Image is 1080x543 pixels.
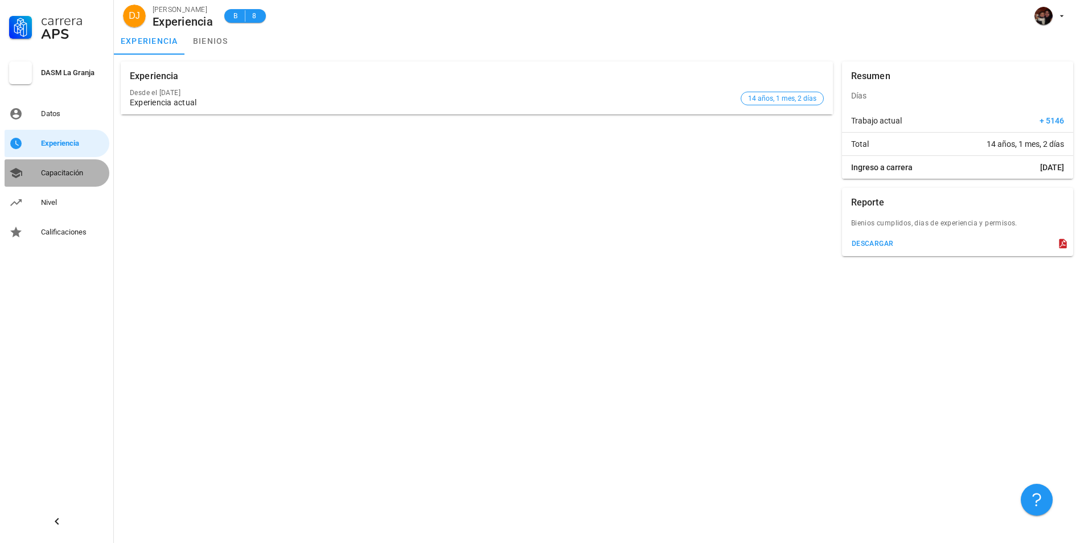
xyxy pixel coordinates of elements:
div: APS [41,27,105,41]
span: DJ [129,5,140,27]
button: descargar [847,236,898,252]
a: Experiencia [5,130,109,157]
div: Días [842,82,1073,109]
div: avatar [123,5,146,27]
span: Ingreso a carrera [851,162,913,173]
a: Datos [5,100,109,127]
a: experiencia [114,27,185,55]
span: [DATE] [1040,162,1064,173]
div: Calificaciones [41,228,105,237]
div: Datos [41,109,105,118]
div: Desde el [DATE] [130,89,736,97]
div: [PERSON_NAME] [153,4,213,15]
div: Capacitación [41,168,105,178]
div: Nivel [41,198,105,207]
span: Total [851,138,869,150]
div: descargar [851,240,894,248]
a: Capacitación [5,159,109,187]
div: Carrera [41,14,105,27]
div: avatar [1034,7,1053,25]
div: Reporte [851,188,884,217]
a: Calificaciones [5,219,109,246]
div: Experiencia [153,15,213,28]
div: Resumen [851,61,890,91]
span: 14 años, 1 mes, 2 días [748,92,816,105]
div: DASM La Granja [41,68,105,77]
div: Experiencia [41,139,105,148]
a: bienios [185,27,236,55]
div: Bienios cumplidos, dias de experiencia y permisos. [842,217,1073,236]
div: Experiencia actual [130,98,736,108]
div: Experiencia [130,61,179,91]
span: + 5146 [1040,115,1064,126]
span: 8 [250,10,259,22]
span: B [231,10,240,22]
a: Nivel [5,189,109,216]
span: 14 años, 1 mes, 2 días [987,138,1064,150]
span: Trabajo actual [851,115,902,126]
